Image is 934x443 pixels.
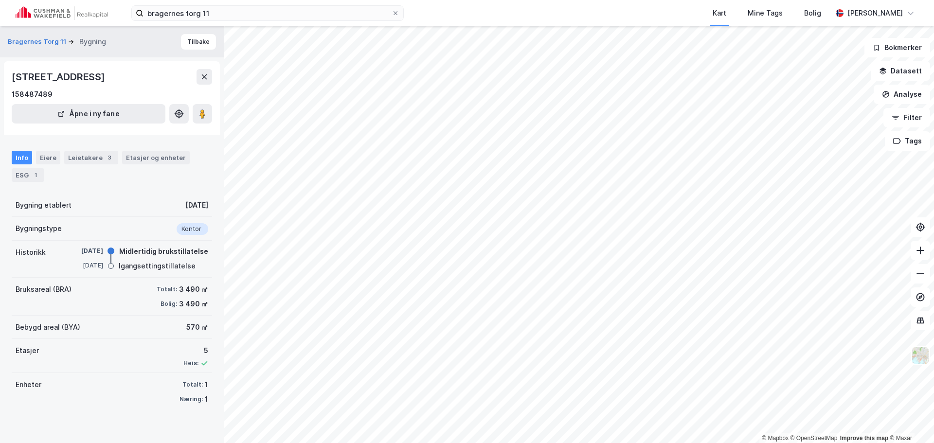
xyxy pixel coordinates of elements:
img: cushman-wakefield-realkapital-logo.202ea83816669bd177139c58696a8fa1.svg [16,6,108,20]
div: 3 490 ㎡ [179,284,208,295]
input: Søk på adresse, matrikkel, gårdeiere, leietakere eller personer [144,6,392,20]
button: Tags [885,131,930,151]
div: Bruksareal (BRA) [16,284,72,295]
div: Igangsettingstillatelse [119,260,196,272]
button: Tilbake [181,34,216,50]
button: Datasett [871,61,930,81]
div: Bebygd areal (BYA) [16,321,80,333]
button: Bokmerker [864,38,930,57]
div: Historikk [16,247,46,258]
div: 1 [205,393,208,405]
div: Leietakere [64,151,118,164]
a: Improve this map [840,435,888,442]
div: 1 [205,379,208,390]
div: Heis: [183,359,198,367]
div: Bolig [804,7,821,19]
a: Mapbox [762,435,789,442]
div: Bygningstype [16,223,62,234]
div: Midlertidig brukstillatelse [119,246,208,257]
div: Bygning etablert [16,199,72,211]
div: Bolig: [161,300,177,308]
div: [PERSON_NAME] [847,7,903,19]
button: Filter [883,108,930,127]
div: Etasjer og enheter [126,153,186,162]
div: 158487489 [12,89,53,100]
div: Næring: [180,395,203,403]
div: Totalt: [157,285,177,293]
button: Åpne i ny fane [12,104,165,124]
div: [STREET_ADDRESS] [12,69,107,85]
div: Eiere [36,151,60,164]
div: [DATE] [64,261,103,270]
button: Analyse [874,85,930,104]
div: 3 490 ㎡ [179,298,208,310]
div: Enheter [16,379,41,390]
div: Kart [713,7,726,19]
div: ESG [12,168,44,182]
div: [DATE] [185,199,208,211]
div: 5 [183,345,208,356]
div: Totalt: [182,381,203,389]
div: Kontrollprogram for chat [885,396,934,443]
div: Etasjer [16,345,39,356]
a: OpenStreetMap [790,435,838,442]
div: [DATE] [64,247,103,255]
div: 570 ㎡ [186,321,208,333]
div: 1 [31,170,40,180]
div: Bygning [79,36,106,48]
div: 3 [105,153,114,162]
div: Mine Tags [748,7,783,19]
div: Info [12,151,32,164]
button: Bragernes Torg 11 [8,37,68,47]
iframe: Chat Widget [885,396,934,443]
img: Z [911,346,930,365]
